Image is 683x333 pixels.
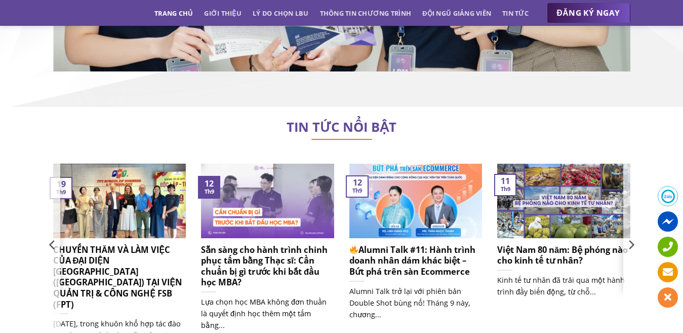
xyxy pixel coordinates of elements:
[201,244,334,288] h5: Sẵn sàng cho hành trình chinh phục tấm bằng Thạc sĩ: Cần chuẩn bị gì trước khi bắt đầu học MBA?
[53,244,186,310] h5: CHUYẾN THĂM VÀ LÀM VIỆC CỦA ĐẠI DIỆN [GEOGRAPHIC_DATA] ([GEOGRAPHIC_DATA]) TẠI VIỆN QUẢN TRỊ & CÔ...
[253,4,309,22] a: Lý do chọn LBU
[201,296,334,331] p: Lựa chọn học MBA không đơn thuần là quyết định học thêm một tấm bằng...
[53,122,630,132] h2: TIN TỨC NỔI BẬT
[349,285,483,320] p: Alumni Talk trở lại với phiên bản Double Shot bùng nổ! Tháng 9 này, chương...
[502,4,529,22] a: Tin tức
[349,164,483,331] a: 🔥Alumni Talk #11: Hành trình doanh nhân dám khác biệt – Bứt phá trên sàn Ecommerce Alumni Talk tr...
[422,4,491,22] a: Đội ngũ giảng viên
[311,139,372,140] img: line-lbu.jpg
[204,4,242,22] a: Giới thiệu
[350,245,358,254] img: 🔥
[547,3,630,23] a: ĐĂNG KÝ NGAY
[349,244,483,277] h5: Alumni Talk #11: Hành trình doanh nhân dám khác biệt – Bứt phá trên sàn Ecommerce
[497,244,630,266] h5: Việt Nam 80 năm: Bệ phóng nào cho kinh tế tư nhân?
[154,4,193,22] a: Trang chủ
[497,164,630,309] a: Việt Nam 80 năm: Bệ phóng nào cho kinh tế tư nhân? Kinh tế tư nhân đã trải qua một hành trình đầy...
[497,274,630,298] p: Kinh tế tư nhân đã trải qua một hành trình đầy biến động, từ chỗ...
[320,4,412,22] a: Thông tin chương trình
[557,7,620,19] span: ĐĂNG KÝ NGAY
